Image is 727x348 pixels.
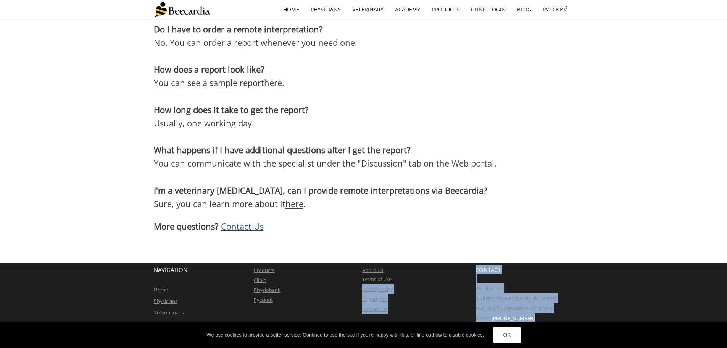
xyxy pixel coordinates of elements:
[154,37,357,48] span: No. You can order a report whenever you need one.
[154,23,323,35] span: Do I have to order a remote interpretation?
[537,1,574,18] a: Русский
[154,157,496,169] span: You can communicate with the specialist under the "Discussion" tab on the Web portal.
[362,267,383,274] a: About Us
[154,144,411,155] span: What happens if I have additional questions after I get the report?
[221,220,264,232] a: Contact Us
[254,286,280,293] a: Physiobank
[493,327,520,343] a: OK
[154,2,210,17] img: Beecardia
[476,266,501,274] span: CONTACT
[476,295,557,302] span: [STREET_ADDRESS][PERSON_NAME]
[254,267,257,274] a: P
[257,267,274,274] a: roducts
[476,285,503,292] span: Witalize Ltd.
[433,332,483,338] a: how to disable cookies
[154,286,168,293] a: Home
[305,1,347,18] a: Physicians
[362,286,393,293] a: Privacy Policy
[154,220,219,232] span: More questions?
[277,1,305,18] a: home
[154,198,306,209] span: Sure, you can learn more about it .
[285,198,303,209] a: here
[362,276,392,283] a: Terms of Use
[154,185,487,196] span: I'm a veterinary [MEDICAL_DATA], can I provide remote interpretations via Beecardia?
[154,117,254,129] span: Usually, one working day.
[254,277,266,283] a: Clinic
[264,77,282,88] a: here
[154,104,309,115] span: How long does it take to get the report?
[389,1,426,18] a: Academy
[476,305,553,312] span: Haifa 34970, [GEOGRAPHIC_DATA]
[511,1,537,18] a: Blog
[154,266,187,274] span: NAVIGATION
[254,296,273,303] a: Русский
[206,331,484,339] div: We use cookies to provide a better service. Continue to use the site If you're happy with this, o...
[347,1,389,18] a: Veterinary
[362,296,387,303] a: Copyrights
[426,1,465,18] a: Products
[154,309,184,316] a: Veterinarians
[154,298,177,304] a: Physicians
[154,320,175,327] a: Academy
[465,1,511,18] a: Clinic Login
[476,315,492,322] span: Phone:
[362,306,387,312] a: Contact Us
[492,315,535,322] span: [PHONE_NUMBER]
[154,77,284,88] span: You can see a sample report .
[154,63,264,75] span: How does a report look like?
